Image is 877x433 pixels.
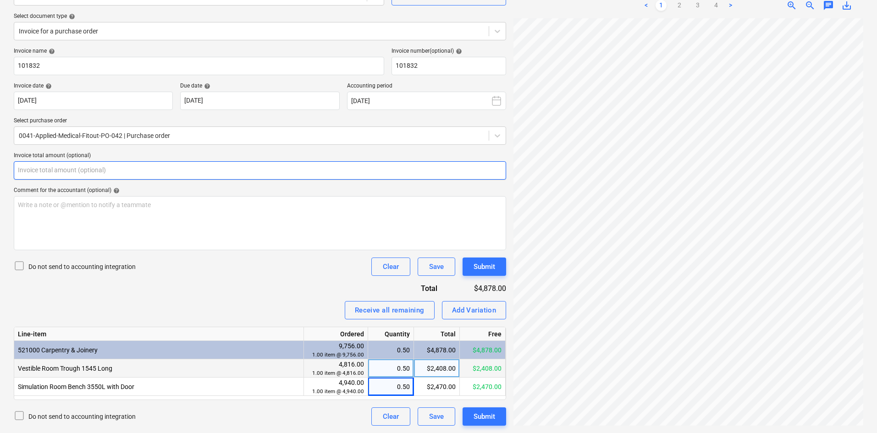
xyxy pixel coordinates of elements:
p: Accounting period [347,82,506,92]
input: Due date not specified [180,92,339,110]
input: Invoice date not specified [14,92,173,110]
div: Simulation Room Bench 3550L with Door [14,378,304,396]
input: Invoice total amount (optional) [14,161,506,180]
div: 0.50 [372,341,410,359]
span: help [111,187,120,194]
div: Vestible Room Trough 1545 Long [14,359,304,378]
div: 4,816.00 [308,360,364,377]
div: Clear [383,411,399,422]
div: Receive all remaining [355,304,425,316]
div: 0.50 [372,359,410,378]
button: Submit [463,407,506,426]
div: Save [429,261,444,273]
div: Save [429,411,444,422]
div: Comment for the accountant (optional) [14,187,506,194]
div: 4,940.00 [308,378,364,395]
div: 0.50 [372,378,410,396]
div: Invoice number (optional) [392,48,506,55]
button: Receive all remaining [345,301,435,319]
div: Invoice name [14,48,384,55]
button: [DATE] [347,92,506,110]
span: help [47,48,55,55]
p: Invoice total amount (optional) [14,152,506,161]
div: $4,878.00 [460,341,506,359]
div: 9,756.00 [308,342,364,359]
div: Submit [474,261,495,273]
div: Quantity [368,327,414,341]
iframe: Chat Widget [831,389,877,433]
div: Line-item [14,327,304,341]
input: Invoice name [14,57,384,75]
div: $2,470.00 [414,378,460,396]
span: help [44,83,52,89]
button: Clear [371,258,410,276]
p: Select purchase order [14,117,506,126]
div: Add Variation [452,304,496,316]
button: Save [418,407,455,426]
p: Do not send to accounting integration [28,412,136,421]
div: Total [414,327,460,341]
p: Do not send to accounting integration [28,262,136,271]
div: $2,408.00 [460,359,506,378]
button: Add Variation [442,301,507,319]
div: $4,878.00 [414,341,460,359]
input: Invoice number [392,57,506,75]
div: Total [387,283,452,294]
div: Due date [180,82,339,90]
small: 1.00 item @ 9,756.00 [312,351,364,358]
button: Save [418,258,455,276]
div: Invoice date [14,82,173,90]
div: $4,878.00 [452,283,506,294]
button: Submit [463,258,506,276]
div: Clear [383,261,399,273]
span: help [67,13,75,20]
span: 521000 Carpentry & Joinery [18,346,98,354]
div: $2,470.00 [460,378,506,396]
small: 1.00 item @ 4,816.00 [312,370,364,376]
span: help [454,48,462,55]
span: help [202,83,210,89]
div: Free [460,327,506,341]
div: Select document type [14,13,506,20]
div: $2,408.00 [414,359,460,378]
div: Submit [474,411,495,422]
div: Ordered [304,327,368,341]
small: 1.00 item @ 4,940.00 [312,388,364,395]
button: Clear [371,407,410,426]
